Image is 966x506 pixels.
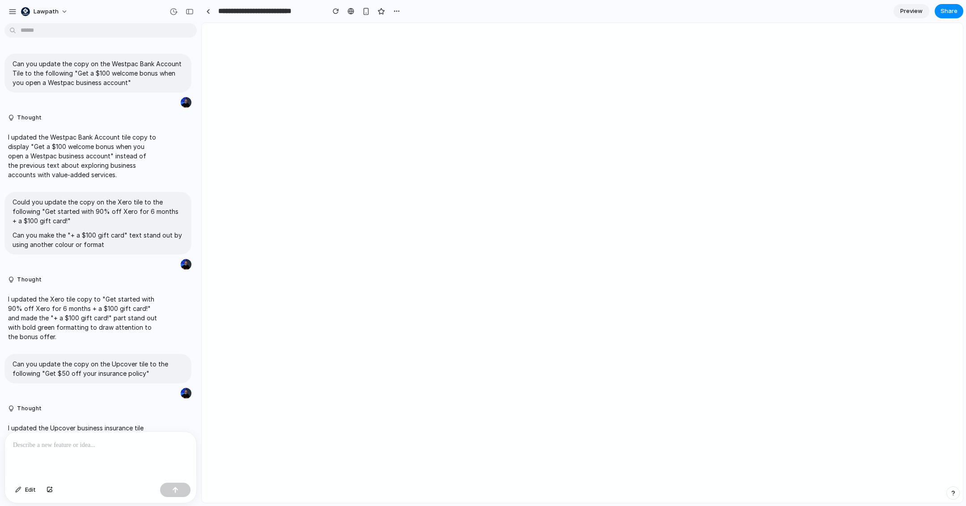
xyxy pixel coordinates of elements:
button: Edit [11,483,40,497]
p: I updated the Westpac Bank Account tile copy to display "Get a $100 welcome bonus when you open a... [8,132,157,179]
p: Can you update the copy on the Upcover tile to the following "Get $50 off your insurance policy" [13,359,183,378]
p: Can you make the "+ a $100 gift card" text stand out by using another colour or format [13,230,183,249]
span: Edit [25,485,36,494]
button: Lawpath [17,4,72,19]
a: Preview [894,4,929,18]
button: Share [935,4,963,18]
span: Lawpath [34,7,59,16]
p: Can you update the copy on the Westpac Bank Account Tile to the following "Get a $100 welcome bon... [13,59,183,87]
p: I updated the Xero tile copy to "Get started with 90% off Xero for 6 months + a $100 gift card!" ... [8,294,157,341]
span: Share [941,7,958,16]
p: Could you update the copy on the Xero tile to the following "Get started with 90% off Xero for 6 ... [13,197,183,225]
span: Preview [900,7,923,16]
p: I updated the Upcover business insurance tile copy to "Get $50 off your insurance policy" instead... [8,423,157,470]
